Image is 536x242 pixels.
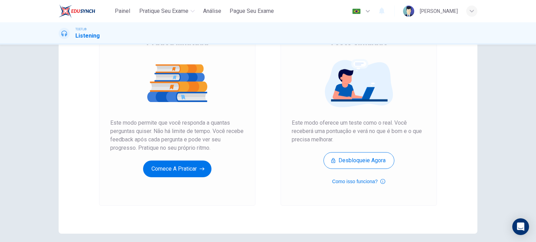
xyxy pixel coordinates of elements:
button: Comece a praticar [143,161,211,177]
span: Pratique seu exame [139,7,188,15]
span: Painel [115,7,130,15]
img: pt [352,9,361,14]
button: Painel [111,5,134,17]
span: Este modo permite que você responda a quantas perguntas quiser. Não há limite de tempo. Você rece... [110,119,244,152]
button: Pratique seu exame [136,5,198,17]
span: Este modo oferece um teste como o real. Você receberá uma pontuação e verá no que é bom e o que p... [292,119,426,144]
img: Profile picture [403,6,414,17]
button: Como isso funciona? [332,177,386,186]
button: Desbloqueie agora [323,152,394,169]
button: Pague Seu Exame [227,5,277,17]
span: TOEFL® [75,27,87,32]
div: [PERSON_NAME] [420,7,458,15]
span: Análise [203,7,221,15]
h1: Listening [75,32,100,40]
img: EduSynch logo [59,4,95,18]
a: EduSynch logo [59,4,111,18]
button: Análise [200,5,224,17]
span: Pague Seu Exame [230,7,274,15]
div: Open Intercom Messenger [512,218,529,235]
